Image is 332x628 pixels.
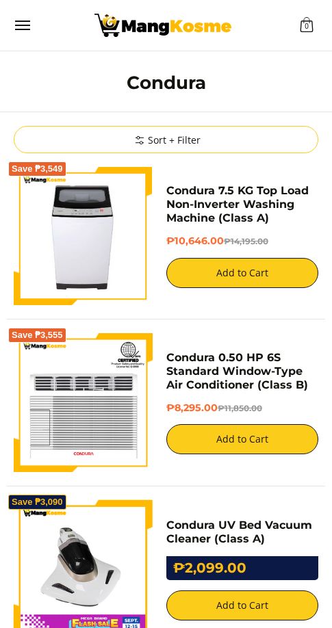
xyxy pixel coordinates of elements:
span: Sort + Filter [131,133,201,147]
span: Save ₱3,090 [12,498,63,506]
del: ₱14,195.00 [224,236,268,246]
button: Add to Cart [166,424,319,454]
h6: ₱2,099.00 [166,556,319,580]
a: Condura UV Bed Vacuum Cleaner (Class A) [166,519,312,545]
img: Condura | Mang Kosme [94,14,231,37]
button: Add to Cart [166,258,319,288]
a: Condura 0.50 HP 6S Standard Window-Type Air Conditioner (Class B) [166,351,308,391]
span: Save ₱3,549 [12,165,63,173]
h6: ₱8,295.00 [166,402,319,415]
summary: Sort + Filter [14,126,318,153]
span: Save ₱3,555 [12,331,63,339]
span: 0 [303,23,311,31]
img: condura-wrac-6s-premium-mang-kosme [14,333,153,472]
h6: ₱10,646.00 [166,235,319,248]
img: condura-7.5kg-topload-non-inverter-washing-machine-class-c-full-view-mang-kosme [18,167,148,306]
h1: Condura [67,72,266,94]
del: ₱11,850.00 [218,403,262,413]
button: Add to Cart [166,590,319,620]
a: Condura 7.5 KG Top Load Non-Inverter Washing Machine (Class A) [166,184,309,224]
